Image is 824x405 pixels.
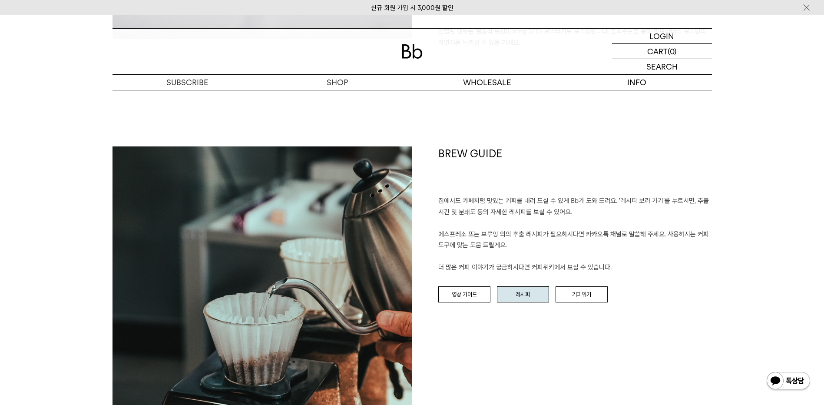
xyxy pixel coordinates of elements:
a: 영상 가이드 [438,286,490,303]
a: 신규 회원 가입 시 3,000원 할인 [371,4,453,12]
a: CART (0) [612,44,712,59]
p: (0) [668,44,677,59]
a: SUBSCRIBE [113,75,262,90]
img: 로고 [402,44,423,59]
p: LOGIN [649,29,674,43]
p: CART [647,44,668,59]
a: SHOP [262,75,412,90]
p: SEARCH [646,59,678,74]
a: LOGIN [612,29,712,44]
p: 집에서도 카페처럼 맛있는 커피를 내려 드실 ﻿수 있게 Bb가 도와 드려요. '레시피 보러 가기'를 누르시면, 추출 시간 및 분쇄도 등의 자세한 레시피를 보실 수 있어요. 에스... [438,196,712,273]
h1: BREW GUIDE [438,146,712,196]
p: INFO [562,75,712,90]
p: WHOLESALE [412,75,562,90]
a: 레시피 [497,286,549,303]
img: 카카오톡 채널 1:1 채팅 버튼 [766,371,811,392]
a: 커피위키 [556,286,608,303]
